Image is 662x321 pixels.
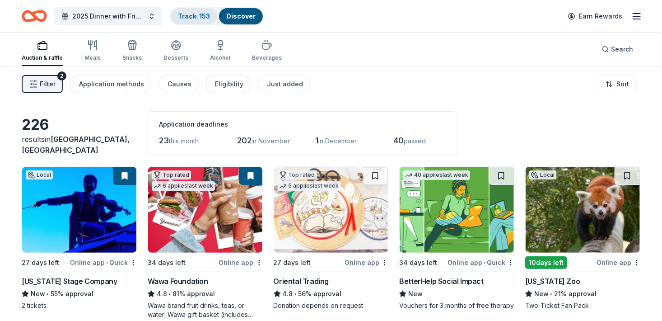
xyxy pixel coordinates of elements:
[22,276,117,287] div: [US_STATE] Stage Company
[148,288,263,299] div: 81% approval
[525,256,567,269] div: 10 days left
[206,75,251,93] button: Eligibility
[159,75,199,93] button: Causes
[122,54,142,61] div: Snacks
[157,288,167,299] span: 4.8
[106,259,108,266] span: •
[252,137,290,145] span: in November
[274,301,389,310] div: Donation depends on request
[22,135,130,155] span: in
[22,5,47,27] a: Home
[22,135,130,155] span: [GEOGRAPHIC_DATA], [GEOGRAPHIC_DATA]
[22,36,63,66] button: Auction & raffle
[529,170,556,179] div: Local
[595,40,640,58] button: Search
[31,288,45,299] span: New
[70,75,151,93] button: Application methods
[72,11,145,22] span: 2025 Dinner with Friends
[122,36,142,66] button: Snacks
[237,136,252,145] span: 202
[525,301,640,310] div: Two-Ticket Fan Pack
[159,119,446,130] div: Application deadlines
[525,166,640,310] a: Image for Virginia ZooLocal10days leftOnline app[US_STATE] ZooNew•21% approvalTwo-Ticket Fan Pack
[283,288,293,299] span: 4.8
[399,301,514,310] div: Vouchers for 3 months of free therapy
[525,288,640,299] div: 21% approval
[534,288,549,299] span: New
[210,36,230,66] button: Alcohol
[152,170,191,179] div: Top rated
[400,167,514,253] img: Image for BetterHelp Social Impact
[408,288,423,299] span: New
[22,54,63,61] div: Auction & raffle
[70,257,137,268] div: Online app Quick
[294,290,297,297] span: •
[399,257,437,268] div: 34 days left
[152,181,215,191] div: 6 applies last week
[403,170,470,180] div: 40 applies last week
[448,257,514,268] div: Online app Quick
[226,12,256,20] a: Discover
[178,12,210,20] a: Track· 153
[22,75,63,93] button: Filter2
[318,137,357,145] span: in December
[525,276,580,287] div: [US_STATE] Zoo
[219,257,263,268] div: Online app
[526,167,640,253] img: Image for Virginia Zoo
[274,276,329,287] div: Oriental Trading
[404,137,426,145] span: passed
[597,257,640,268] div: Online app
[22,116,137,134] div: 226
[22,257,59,268] div: 27 days left
[148,167,262,253] img: Image for Wawa Foundation
[274,166,389,310] a: Image for Oriental TradingTop rated5 applieslast week27 days leftOnline appOriental Trading4.8•56...
[215,79,243,90] div: Eligibility
[170,7,264,25] button: Track· 153Discover
[274,257,311,268] div: 27 days left
[47,290,49,297] span: •
[22,167,136,253] img: Image for Virginia Stage Company
[148,257,186,268] div: 34 days left
[484,259,485,266] span: •
[274,288,389,299] div: 56% approval
[550,290,553,297] span: •
[563,8,628,24] a: Earn Rewards
[399,276,483,287] div: BetterHelp Social Impact
[57,71,66,80] div: 2
[278,170,317,179] div: Top rated
[84,54,101,61] div: Meals
[267,79,303,90] div: Just added
[345,257,388,268] div: Online app
[159,136,169,145] span: 23
[148,276,208,287] div: Wawa Foundation
[22,301,137,310] div: 2 tickets
[22,166,137,310] a: Image for Virginia Stage CompanyLocal27 days leftOnline app•Quick[US_STATE] Stage CompanyNew•55% ...
[79,79,144,90] div: Application methods
[278,181,341,191] div: 5 applies last week
[163,54,188,61] div: Desserts
[274,167,388,253] img: Image for Oriental Trading
[40,79,56,90] span: Filter
[252,54,282,61] div: Beverages
[148,166,263,319] a: Image for Wawa FoundationTop rated6 applieslast week34 days leftOnline appWawa Foundation4.8•81% ...
[169,137,199,145] span: this month
[163,36,188,66] button: Desserts
[54,7,163,25] button: 2025 Dinner with Friends
[168,290,171,297] span: •
[598,75,637,93] button: Sort
[252,36,282,66] button: Beverages
[258,75,310,93] button: Just added
[148,301,263,319] div: Wawa brand fruit drinks, teas, or water; Wawa gift basket (includes Wawa products and coupons)
[393,136,404,145] span: 40
[399,166,514,310] a: Image for BetterHelp Social Impact40 applieslast week34 days leftOnline app•QuickBetterHelp Socia...
[210,54,230,61] div: Alcohol
[26,170,53,179] div: Local
[22,288,137,299] div: 55% approval
[168,79,191,90] div: Causes
[84,36,101,66] button: Meals
[315,136,318,145] span: 1
[616,79,629,90] span: Sort
[22,134,137,156] div: results
[611,44,633,55] span: Search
